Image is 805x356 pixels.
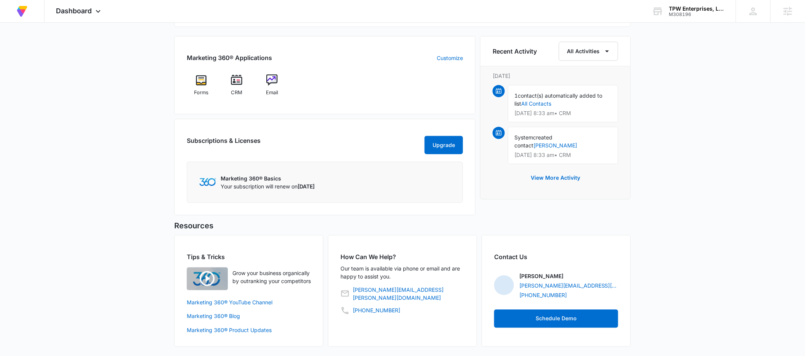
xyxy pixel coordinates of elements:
[56,7,92,15] span: Dashboard
[519,291,567,299] a: [PHONE_NUMBER]
[187,74,216,102] a: Forms
[514,134,533,141] span: System
[494,310,618,328] button: Schedule Demo
[521,100,551,107] a: All Contacts
[174,220,631,231] h5: Resources
[514,134,552,149] span: created contact
[340,264,465,280] p: Our team is available via phone or email and are happy to assist you.
[297,183,315,190] span: [DATE]
[194,89,208,97] span: Forms
[494,275,514,295] img: Dave Holzapfel
[353,307,400,315] a: [PHONE_NUMBER]
[523,169,588,187] button: View More Activity
[187,252,311,261] h2: Tips & Tricks
[199,178,216,186] img: Marketing 360 Logo
[493,47,537,56] h6: Recent Activity
[494,252,618,261] h2: Contact Us
[340,252,465,261] h2: How Can We Help?
[15,5,29,18] img: Volusion
[187,267,228,290] img: Quick Overview Video
[519,272,563,280] p: [PERSON_NAME]
[187,312,311,320] a: Marketing 360® Blog
[514,111,612,116] p: [DATE] 8:33 am • CRM
[669,6,725,12] div: account name
[533,142,577,149] a: [PERSON_NAME]
[231,89,242,97] span: CRM
[222,74,251,102] a: CRM
[669,12,725,17] div: account id
[514,92,602,107] span: contact(s) automatically added to list
[258,74,287,102] a: Email
[232,269,311,285] p: Grow your business organically by outranking your competitors
[266,89,278,97] span: Email
[514,92,518,99] span: 1
[437,54,463,62] a: Customize
[353,286,465,302] a: [PERSON_NAME][EMAIL_ADDRESS][PERSON_NAME][DOMAIN_NAME]
[519,282,618,290] a: [PERSON_NAME][EMAIL_ADDRESS][PERSON_NAME][DOMAIN_NAME]
[187,136,261,151] h2: Subscriptions & Licenses
[514,152,612,158] p: [DATE] 8:33 am • CRM
[425,136,463,154] button: Upgrade
[187,53,272,62] h2: Marketing 360® Applications
[187,298,311,306] a: Marketing 360® YouTube Channel
[187,326,311,334] a: Marketing 360® Product Updates
[559,42,618,61] button: All Activities
[221,182,315,190] p: Your subscription will renew on
[221,174,315,182] p: Marketing 360® Basics
[493,72,618,80] p: [DATE]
